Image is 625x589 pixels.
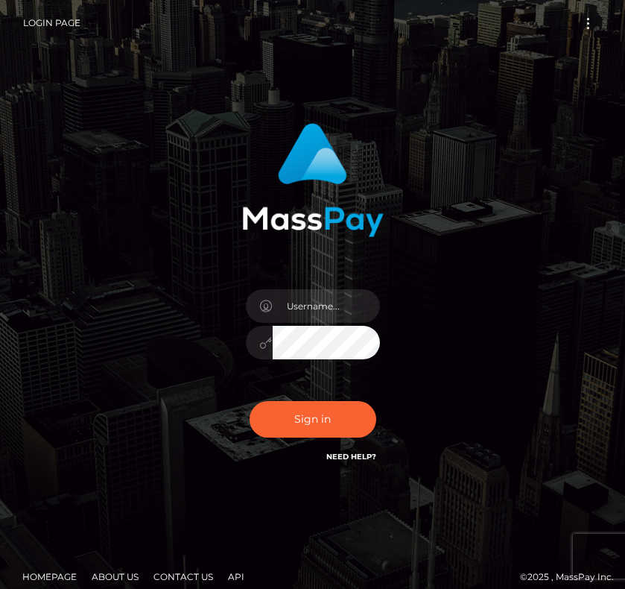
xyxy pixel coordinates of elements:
[222,565,250,588] a: API
[250,401,376,438] button: Sign in
[147,565,219,588] a: Contact Us
[11,569,614,585] div: © 2025 , MassPay Inc.
[23,7,80,39] a: Login Page
[86,565,145,588] a: About Us
[242,123,384,237] img: MassPay Login
[326,452,376,462] a: Need Help?
[574,13,602,34] button: Toggle navigation
[273,289,380,323] input: Username...
[16,565,83,588] a: Homepage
